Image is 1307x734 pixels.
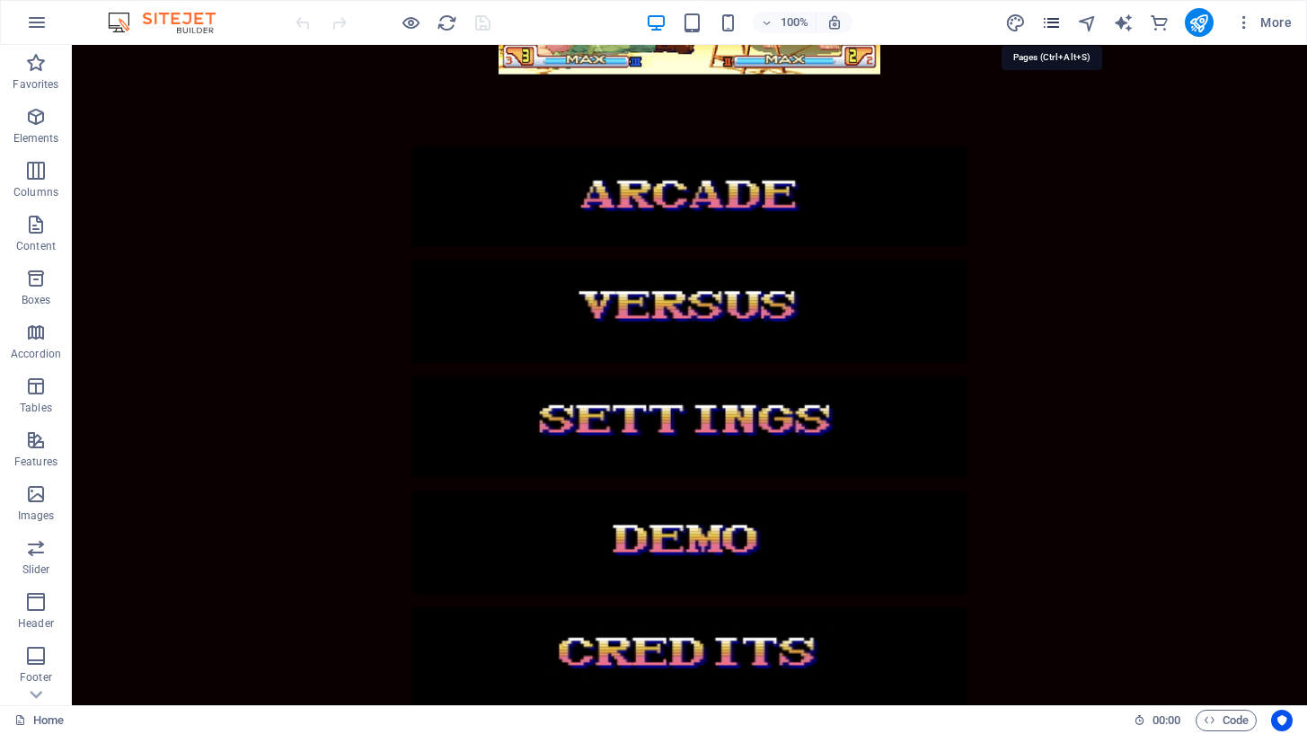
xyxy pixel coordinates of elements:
button: publish [1185,8,1214,37]
button: text_generator [1113,12,1135,33]
i: Reload page [437,13,457,33]
button: 100% [753,12,817,33]
button: commerce [1149,12,1170,33]
button: navigator [1077,12,1099,33]
img: Editor Logo [103,12,238,33]
i: Publish [1188,13,1209,33]
p: Columns [13,185,58,199]
span: Code [1204,710,1249,731]
button: Click here to leave preview mode and continue editing [400,12,421,33]
button: design [1005,12,1027,33]
p: Features [14,455,57,469]
p: Boxes [22,293,51,307]
i: AI Writer [1113,13,1134,33]
i: Design (Ctrl+Alt+Y) [1005,13,1026,33]
i: On resize automatically adjust zoom level to fit chosen device. [826,14,843,31]
button: Code [1196,710,1257,731]
p: Images [18,508,55,523]
p: Content [16,239,56,253]
i: Navigator [1077,13,1098,33]
button: Usercentrics [1271,710,1293,731]
p: Favorites [13,77,58,92]
p: Elements [13,131,59,146]
button: pages [1041,12,1063,33]
p: Footer [20,670,52,685]
button: reload [436,12,457,33]
p: Header [18,616,54,631]
i: Commerce [1149,13,1170,33]
button: More [1228,8,1299,37]
p: Slider [22,562,50,577]
p: Tables [20,401,52,415]
span: : [1165,713,1168,727]
span: 00 00 [1152,710,1180,731]
span: More [1235,13,1292,31]
a: Click to cancel selection. Double-click to open Pages [14,710,64,731]
p: Accordion [11,347,61,361]
h6: Session time [1134,710,1181,731]
h6: 100% [780,12,808,33]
